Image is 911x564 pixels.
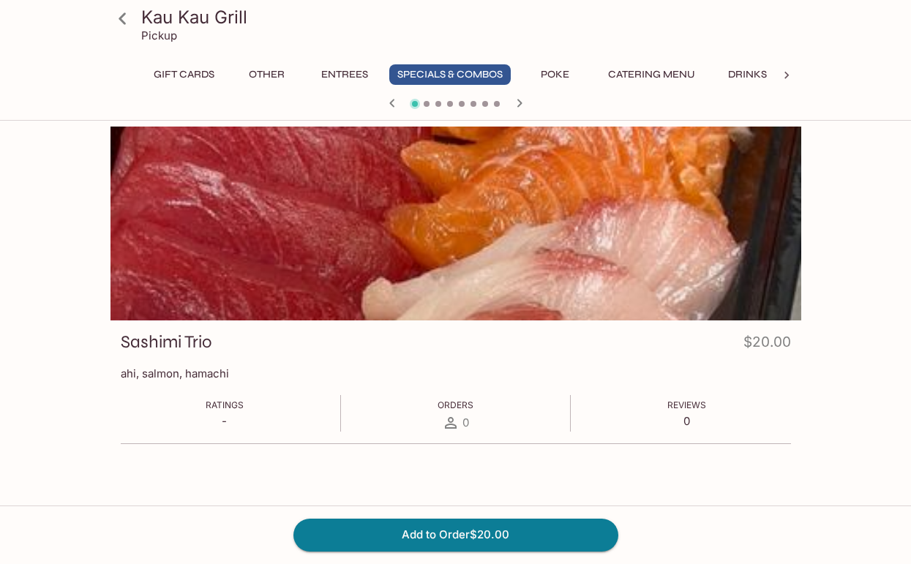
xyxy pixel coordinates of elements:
button: Add to Order$20.00 [293,519,618,551]
p: Pickup [141,29,177,42]
button: Poke [522,64,588,85]
button: Catering Menu [600,64,703,85]
button: Other [234,64,300,85]
p: 0 [667,414,706,428]
span: Ratings [206,399,244,410]
h3: Kau Kau Grill [141,6,795,29]
button: Gift Cards [146,64,222,85]
h3: Sashimi Trio [121,331,211,353]
span: 0 [462,416,469,429]
button: Entrees [312,64,378,85]
h4: $20.00 [743,331,791,359]
div: Sashimi Trio [110,127,801,320]
button: Drinks [715,64,781,85]
p: ahi, salmon, hamachi [121,366,791,380]
p: - [206,414,244,428]
span: Orders [438,399,473,410]
span: Reviews [667,399,706,410]
button: Specials & Combos [389,64,511,85]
